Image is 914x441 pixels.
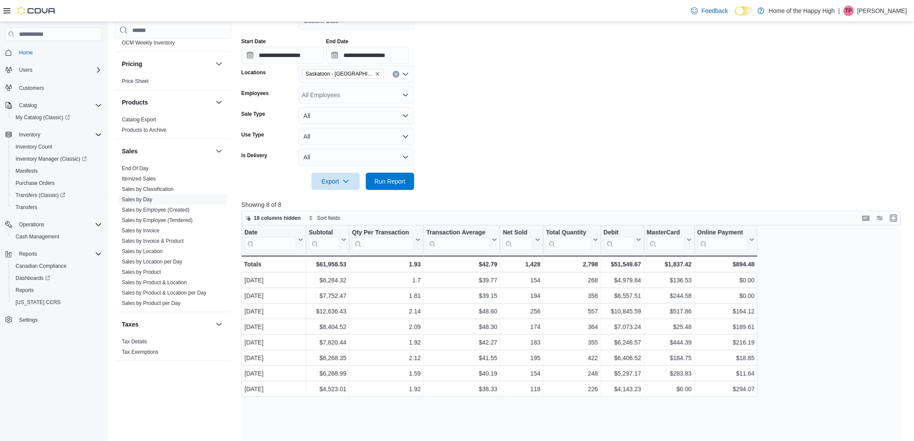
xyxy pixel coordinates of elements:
[503,229,533,237] div: Net Sold
[12,232,63,242] a: Cash Management
[647,229,692,251] button: MasterCard
[2,99,105,111] button: Catalog
[122,127,166,133] a: Products to Archive
[241,111,265,117] label: Sale Type
[352,229,421,251] button: Qty Per Transaction
[12,178,102,188] span: Purchase Orders
[241,38,266,45] label: Start Date
[16,249,41,259] button: Reports
[122,320,212,329] button: Taxes
[647,259,692,270] div: $1,837.42
[352,229,414,251] div: Qty Per Transaction
[122,279,187,286] span: Sales by Product & Location
[16,155,87,162] span: Inventory Manager (Classic)
[16,143,52,150] span: Inventory Count
[697,275,755,286] div: $0.00
[9,153,105,165] a: Inventory Manager (Classic)
[16,192,65,199] span: Transfers (Classic)
[12,154,102,164] span: Inventory Manager (Classic)
[426,275,497,286] div: $39.77
[352,306,421,317] div: 2.14
[244,229,303,251] button: Date
[12,154,90,164] a: Inventory Manager (Classic)
[426,368,497,379] div: $40.19
[546,229,591,237] div: Total Quantity
[5,43,102,349] nav: Complex example
[503,368,540,379] div: 154
[697,368,755,379] div: $11.64
[9,141,105,153] button: Inventory Count
[16,65,102,75] span: Users
[503,229,540,251] button: Net Sold
[426,337,497,348] div: $42.27
[122,117,156,123] a: Catalog Export
[647,291,692,301] div: $244.58
[244,322,303,332] div: [DATE]
[16,65,36,75] button: Users
[857,6,907,16] p: [PERSON_NAME]
[122,320,139,329] h3: Taxes
[309,368,346,379] div: $6,268.99
[12,202,41,213] a: Transfers
[19,102,37,109] span: Catalog
[122,78,149,85] span: Price Sheet
[546,259,598,270] div: 2,798
[12,166,102,176] span: Manifests
[503,259,540,270] div: 1,428
[242,213,305,223] button: 18 columns hidden
[16,100,102,111] span: Catalog
[122,269,161,276] span: Sales by Product
[393,71,400,78] button: Clear input
[861,213,871,223] button: Keyboard shortcuts
[12,142,102,152] span: Inventory Count
[603,229,641,251] button: Debit
[241,131,264,138] label: Use Type
[298,128,414,145] button: All
[735,6,753,16] input: Dark Mode
[546,353,598,363] div: 422
[122,176,156,182] a: Itemized Sales
[9,296,105,308] button: [US_STATE] CCRS
[214,319,224,330] button: Taxes
[603,259,641,270] div: $51,549.67
[352,259,421,270] div: 1.93
[546,322,598,332] div: 364
[426,322,497,332] div: $48.30
[244,337,303,348] div: [DATE]
[241,47,324,64] input: Press the down key to open a popover containing a calendar.
[16,168,38,174] span: Manifests
[16,233,59,240] span: Cash Management
[647,229,685,237] div: MasterCard
[2,248,105,260] button: Reports
[16,219,102,230] span: Operations
[16,287,34,294] span: Reports
[875,213,885,223] button: Display options
[254,215,301,222] span: 18 columns hidden
[546,275,598,286] div: 268
[546,229,598,251] button: Total Quantity
[122,186,174,193] span: Sales by Classification
[122,78,149,84] a: Price Sheet
[122,39,175,46] span: OCM Weekly Inventory
[352,322,421,332] div: 2.09
[16,48,36,58] a: Home
[298,149,414,166] button: All
[122,248,163,255] span: Sales by Location
[9,165,105,177] button: Manifests
[603,384,641,394] div: $4,143.23
[241,90,269,97] label: Employees
[16,180,55,187] span: Purchase Orders
[426,229,490,237] div: Transaction Average
[647,306,692,317] div: $517.86
[12,285,37,295] a: Reports
[12,261,70,271] a: Canadian Compliance
[122,258,182,265] span: Sales by Location per Day
[326,47,409,64] input: Press the down key to open a popover containing a calendar.
[115,76,231,90] div: Pricing
[115,114,231,139] div: Products
[305,213,343,223] button: Sort fields
[244,353,303,363] div: [DATE]
[402,71,409,78] button: Open list of options
[2,46,105,59] button: Home
[115,163,231,312] div: Sales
